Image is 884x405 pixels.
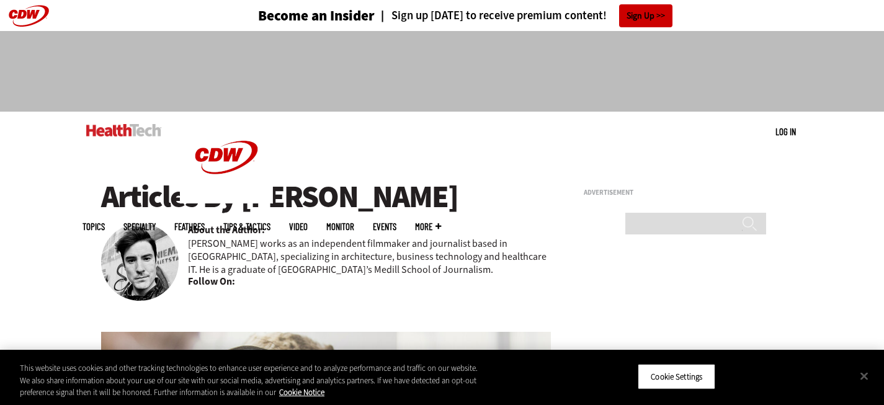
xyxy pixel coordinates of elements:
div: User menu [775,125,796,138]
div: This website uses cookies and other tracking technologies to enhance user experience and to analy... [20,362,486,399]
b: Follow On: [188,275,235,288]
img: Home [86,124,161,136]
a: MonITor [326,222,354,231]
button: Cookie Settings [638,363,715,389]
iframe: advertisement [217,43,668,99]
img: nathan eddy [101,223,179,301]
iframe: advertisement [584,201,770,356]
a: More information about your privacy [279,387,324,398]
a: Sign up [DATE] to receive premium content! [375,10,607,22]
a: Tips & Tactics [223,222,270,231]
a: Video [289,222,308,231]
a: Features [174,222,205,231]
span: Topics [83,222,105,231]
a: Sign Up [619,4,672,27]
p: [PERSON_NAME] works as an independent filmmaker and journalist based in [GEOGRAPHIC_DATA], specia... [188,237,551,276]
span: More [415,222,441,231]
button: Close [851,362,878,389]
span: Specialty [123,222,156,231]
a: CDW [180,194,273,207]
a: Events [373,222,396,231]
a: Log in [775,126,796,137]
img: Home [180,112,273,203]
h3: Become an Insider [258,9,375,23]
a: Become an Insider [212,9,375,23]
